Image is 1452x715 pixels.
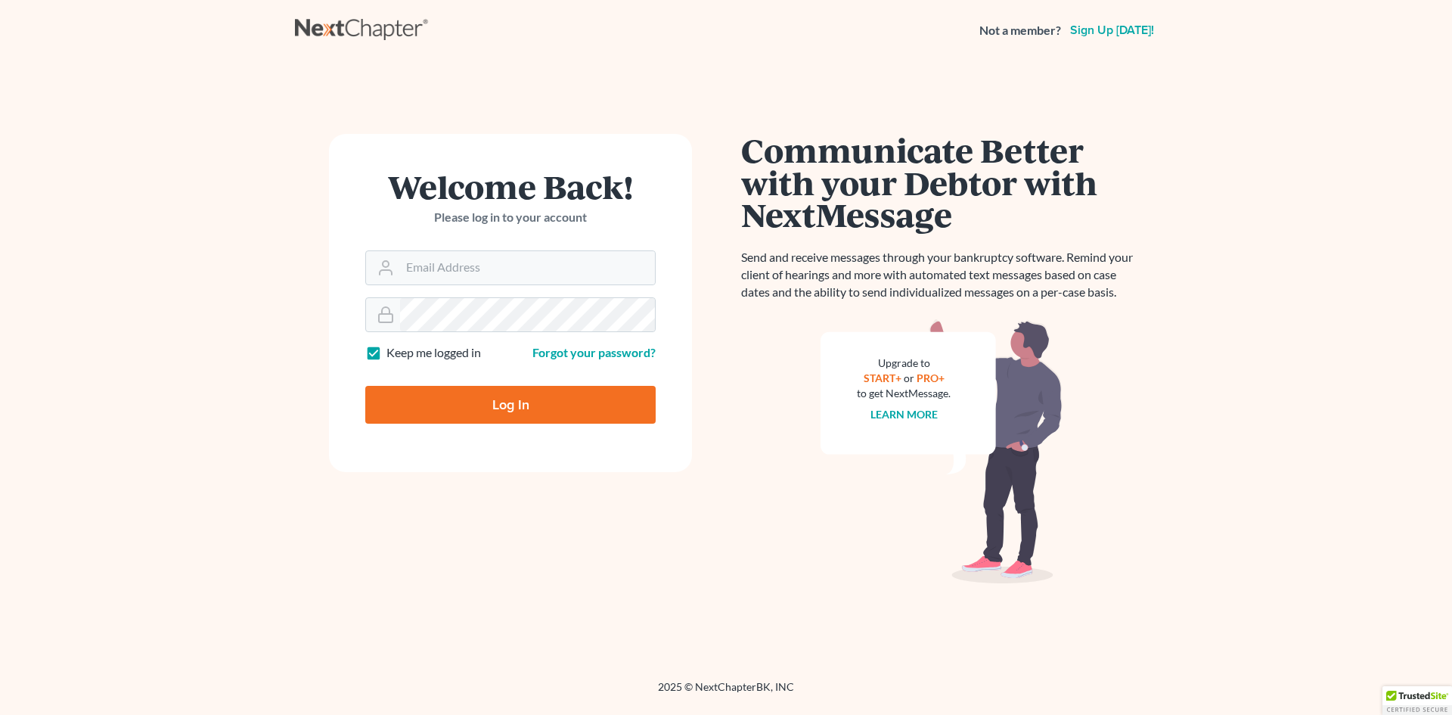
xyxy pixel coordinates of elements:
[741,134,1142,231] h1: Communicate Better with your Debtor with NextMessage
[857,356,951,371] div: Upgrade to
[979,22,1061,39] strong: Not a member?
[864,371,901,384] a: START+
[365,386,656,424] input: Log In
[857,386,951,401] div: to get NextMessage.
[741,249,1142,301] p: Send and receive messages through your bankruptcy software. Remind your client of hearings and mo...
[821,319,1063,584] img: nextmessage_bg-59042aed3d76b12b5cd301f8e5b87938c9018125f34e5fa2b7a6b67550977c72.svg
[870,408,938,421] a: Learn more
[365,209,656,226] p: Please log in to your account
[400,251,655,284] input: Email Address
[1067,24,1157,36] a: Sign up [DATE]!
[386,344,481,362] label: Keep me logged in
[917,371,945,384] a: PRO+
[532,345,656,359] a: Forgot your password?
[295,679,1157,707] div: 2025 © NextChapterBK, INC
[365,170,656,203] h1: Welcome Back!
[1382,686,1452,715] div: TrustedSite Certified
[904,371,914,384] span: or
